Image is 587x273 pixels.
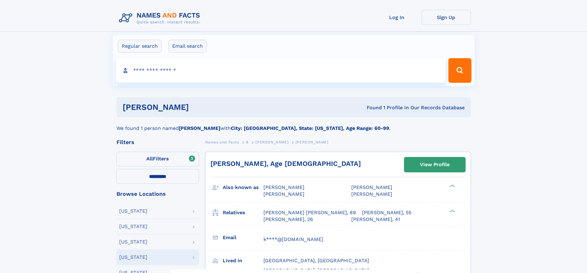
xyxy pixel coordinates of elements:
a: [PERSON_NAME] [255,138,288,146]
span: [PERSON_NAME] [263,184,304,190]
a: [PERSON_NAME], 55 [362,209,411,216]
span: [GEOGRAPHIC_DATA], [GEOGRAPHIC_DATA] [263,258,369,263]
b: City: [GEOGRAPHIC_DATA], State: [US_STATE], Age Range: 60-99 [231,125,389,131]
span: B [246,140,249,144]
b: [PERSON_NAME] [179,125,220,131]
h3: Also known as [223,182,263,193]
a: [PERSON_NAME], 41 [351,216,400,223]
label: Email search [168,40,207,53]
div: We found 1 person named with . [116,117,471,132]
h1: [PERSON_NAME] [123,103,278,111]
div: Browse Locations [116,191,199,197]
div: Filters [116,139,199,145]
input: search input [116,58,446,83]
div: [US_STATE] [119,255,147,260]
button: Search Button [448,58,471,83]
a: [PERSON_NAME], 26 [263,216,313,223]
h3: Relatives [223,207,263,218]
h3: Lived in [223,255,263,266]
div: View Profile [420,158,450,172]
div: [US_STATE] [119,239,147,244]
div: ❯ [448,184,455,188]
div: [US_STATE] [119,209,147,214]
div: ❯ [448,209,455,213]
span: [PERSON_NAME] [351,184,392,190]
div: Found 1 Profile In Our Records Database [278,104,465,111]
label: Filters [116,152,199,167]
a: View Profile [404,157,465,172]
h3: Email [223,232,263,243]
label: Regular search [118,40,162,53]
a: Log In [372,10,422,25]
a: [PERSON_NAME], Age [DEMOGRAPHIC_DATA] [210,160,361,167]
span: [PERSON_NAME] [351,191,392,197]
a: B [246,138,249,146]
span: [PERSON_NAME] [255,140,288,144]
a: Sign Up [422,10,471,25]
span: [PERSON_NAME] [263,191,304,197]
span: All [146,156,153,162]
span: [PERSON_NAME] [296,140,328,144]
img: Logo Names and Facts [116,10,205,26]
a: Names and Facts [205,138,239,146]
a: [PERSON_NAME] [PERSON_NAME], 69 [263,209,356,216]
div: [US_STATE] [119,224,147,229]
